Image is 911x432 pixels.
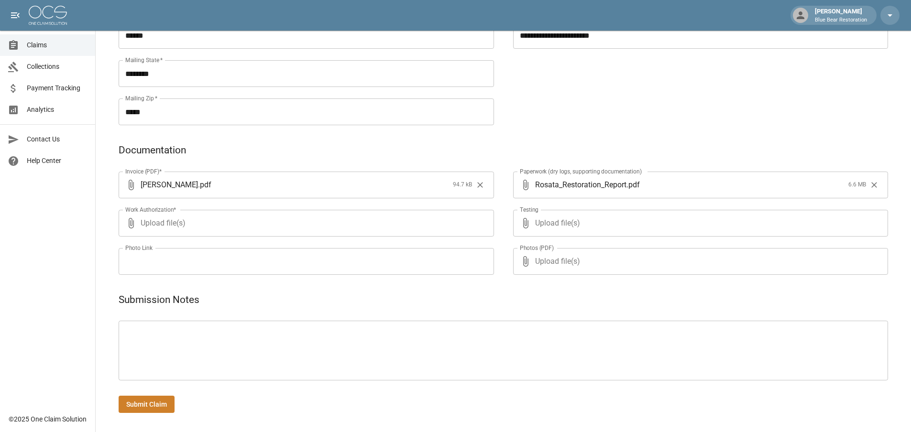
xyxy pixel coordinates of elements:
div: [PERSON_NAME] [811,7,871,24]
label: Mailing State [125,56,163,64]
span: Collections [27,62,88,72]
span: 94.7 kB [453,180,472,190]
span: Contact Us [27,134,88,144]
span: . pdf [626,179,640,190]
span: Help Center [27,156,88,166]
label: Mailing Zip [125,94,158,102]
div: © 2025 One Claim Solution [9,414,87,424]
button: Clear [867,178,881,192]
span: 6.6 MB [848,180,866,190]
span: . pdf [198,179,211,190]
span: Payment Tracking [27,83,88,93]
span: Rosata_Restoration_Report [535,179,626,190]
img: ocs-logo-white-transparent.png [29,6,67,25]
button: Submit Claim [119,396,175,413]
span: [PERSON_NAME] [141,179,198,190]
span: Claims [27,40,88,50]
span: Upload file(s) [535,210,863,237]
p: Blue Bear Restoration [815,16,867,24]
label: Invoice (PDF)* [125,167,162,175]
label: Photo Link [125,244,153,252]
label: Paperwork (dry logs, supporting documentation) [520,167,642,175]
button: Clear [473,178,487,192]
span: Upload file(s) [141,210,468,237]
button: open drawer [6,6,25,25]
label: Work Authorization* [125,205,176,214]
label: Testing [520,205,538,214]
span: Analytics [27,105,88,115]
span: Upload file(s) [535,248,863,275]
label: Photos (PDF) [520,244,554,252]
